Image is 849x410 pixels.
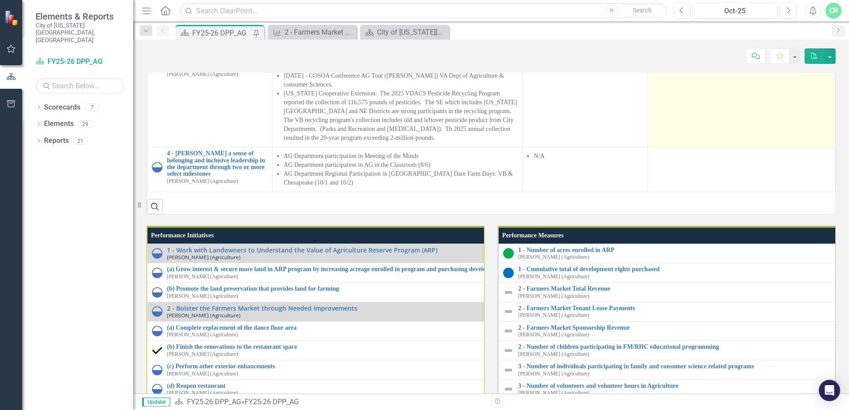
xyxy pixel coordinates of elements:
[284,152,518,161] li: AG Department participation in Meeting of the Minds
[78,120,92,128] div: 29
[167,324,830,331] a: (a) Complete replacement of the dance floor area
[152,248,163,259] img: In Progress
[142,398,170,406] span: Updater
[167,390,238,396] small: [PERSON_NAME] (Agriculture)
[167,312,241,318] small: [PERSON_NAME] (Agriculture)
[518,371,589,377] small: [PERSON_NAME] (Agriculture)
[147,244,835,263] td: Double-Click to Edit Right Click for Context Menu
[167,382,830,389] a: (d) Reopen restaurant
[285,27,354,38] div: 2 - Farmers Market Tenant Lease Payments
[825,3,841,19] button: CR
[518,390,589,396] small: [PERSON_NAME] (Agriculture)
[147,302,835,321] td: Double-Click to Edit Right Click for Context Menu
[167,254,241,260] small: [PERSON_NAME] (Agriculture)
[147,147,273,192] td: Double-Click to Edit Right Click for Context Menu
[503,384,514,394] img: Not Defined
[152,345,163,356] img: Completed
[187,398,241,406] a: FY25-26 DPP_AG
[192,28,251,39] div: FY25-26 DPP_AG
[147,321,835,341] td: Double-Click to Edit Right Click for Context Menu
[503,365,514,375] img: Not Defined
[152,384,163,394] img: In Progress
[696,6,774,16] div: Oct-25
[180,3,667,19] input: Search ClearPoint...
[147,341,835,360] td: Double-Click to Edit Right Click for Context Menu
[36,22,124,43] small: City of [US_STATE][GEOGRAPHIC_DATA], [GEOGRAPHIC_DATA]
[167,351,238,357] small: [PERSON_NAME] (Agriculture)
[152,306,163,317] img: In Progress
[85,103,99,111] div: 7
[503,306,514,317] img: Not Defined
[167,266,830,272] a: (a) Grow interest & secure more land in ARP program by increasing acreage enrolled in program and...
[518,254,589,260] small: [PERSON_NAME] (Agriculture)
[167,332,238,338] small: [PERSON_NAME] (Agriculture)
[167,343,830,350] a: (b) Finish the renovations to the restaurant space
[362,27,447,38] a: City of [US_STATE][GEOGRAPHIC_DATA]
[175,397,484,407] div: »
[167,150,268,177] a: 4 - [PERSON_NAME] a sense of belonging and inclusive leadership in the department through two or ...
[647,40,835,147] td: Double-Click to Edit
[167,71,238,77] small: [PERSON_NAME] (Agriculture)
[503,248,514,259] img: On Target
[44,136,69,146] a: Reports
[147,263,835,283] td: Double-Click to Edit Right Click for Context Menu
[270,27,354,38] a: 2 - Farmers Market Tenant Lease Payments
[36,11,124,22] span: Elements & Reports
[44,102,80,113] a: Scorecards
[284,71,518,89] li: [DATE] - COSOA Conference AG Tour ([PERSON_NAME]) VA Dept of Agriculture & consumer Sciences.
[284,89,518,142] li: [US_STATE] Cooperative Extension: The 2025 VDACS Pesticide Recycling Program reported the collect...
[36,57,124,67] a: FY25-26 DPP_AG
[693,3,778,19] button: Oct-25
[284,161,518,170] li: AG Department participation in AG in the Classroom (8/6)
[503,326,514,336] img: Not Defined
[272,147,522,192] td: Double-Click to Edit
[147,283,835,302] td: Double-Click to Edit Right Click for Context Menu
[167,274,238,280] small: [PERSON_NAME] (Agriculture)
[518,274,589,280] small: [PERSON_NAME] (Agriculture)
[44,119,74,129] a: Elements
[167,285,830,292] a: (b) Promote the land preservation that provides land for farming
[152,162,163,173] img: In Progress
[245,398,299,406] div: FY25-26 DPP_AG
[523,40,648,147] td: Double-Click to Edit
[36,78,124,94] input: Search Below...
[518,332,589,338] small: [PERSON_NAME] (Agriculture)
[518,293,589,299] small: [PERSON_NAME] (Agriculture)
[167,293,238,299] small: [PERSON_NAME] (Agriculture)
[167,305,830,311] a: 2 - Bolster the Farmers Market through Needed Improvements
[503,345,514,356] img: Not Defined
[620,4,665,17] button: Search
[534,152,643,161] li: N/A
[503,287,514,298] img: Not Defined
[272,40,522,147] td: Double-Click to Edit
[167,178,238,184] small: [PERSON_NAME] (Agriculture)
[167,363,830,370] a: (c) Perform other exterior enhancements
[4,10,20,25] img: ClearPoint Strategy
[147,360,835,380] td: Double-Click to Edit Right Click for Context Menu
[647,147,835,192] td: Double-Click to Edit
[167,247,830,253] a: 1 - Work with Landowners to Understand the Value of Agriculture Reserve Program (ARP)
[152,326,163,336] img: In Progress
[518,351,589,357] small: [PERSON_NAME] (Agriculture)
[518,312,589,318] small: [PERSON_NAME] (Agriculture)
[152,365,163,375] img: In Progress
[819,380,840,401] div: Open Intercom Messenger
[523,147,648,192] td: Double-Click to Edit
[147,380,835,399] td: Double-Click to Edit Right Click for Context Menu
[152,268,163,278] img: In Progress
[503,268,514,278] img: No Target Established
[167,371,238,377] small: [PERSON_NAME] (Agriculture)
[633,7,652,14] span: Search
[284,170,518,187] li: AG Department Regional Participation in [GEOGRAPHIC_DATA] Dare Farm Days: VB & Chesapeake (10/1 a...
[377,27,447,38] div: City of [US_STATE][GEOGRAPHIC_DATA]
[152,287,163,298] img: In Progress
[147,40,273,147] td: Double-Click to Edit Right Click for Context Menu
[73,137,87,145] div: 21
